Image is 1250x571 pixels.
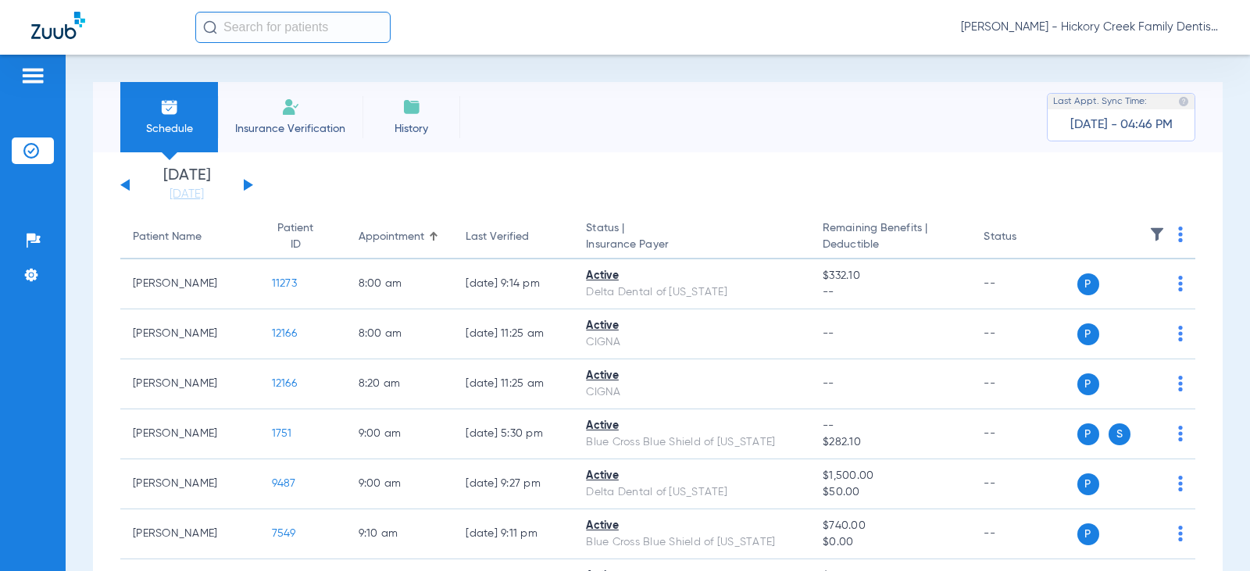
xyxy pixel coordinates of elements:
img: History [402,98,421,116]
td: -- [971,509,1077,559]
span: $332.10 [823,268,959,284]
div: Active [586,518,798,534]
div: Appointment [359,229,424,245]
div: Patient Name [133,229,202,245]
span: 9487 [272,478,296,489]
span: -- [823,378,834,389]
td: -- [971,359,1077,409]
td: -- [971,309,1077,359]
td: [DATE] 9:14 PM [453,259,573,309]
span: Deductible [823,237,959,253]
div: Patient ID [272,220,334,253]
div: Blue Cross Blue Shield of [US_STATE] [586,434,798,451]
td: 8:20 AM [346,359,454,409]
span: P [1077,323,1099,345]
span: $50.00 [823,484,959,501]
img: group-dot-blue.svg [1178,227,1183,242]
span: P [1077,373,1099,395]
div: CIGNA [586,384,798,401]
td: [DATE] 11:25 AM [453,309,573,359]
span: Insurance Payer [586,237,798,253]
span: -- [823,284,959,301]
td: [PERSON_NAME] [120,409,259,459]
span: P [1077,423,1099,445]
div: CIGNA [586,334,798,351]
span: 7549 [272,528,296,539]
div: Appointment [359,229,441,245]
img: filter.svg [1149,227,1165,242]
td: 8:00 AM [346,309,454,359]
td: [PERSON_NAME] [120,259,259,309]
div: Delta Dental of [US_STATE] [586,484,798,501]
span: [PERSON_NAME] - Hickory Creek Family Dentistry [961,20,1219,35]
td: [PERSON_NAME] [120,509,259,559]
img: hamburger-icon [20,66,45,85]
td: 9:00 AM [346,409,454,459]
span: $282.10 [823,434,959,451]
span: $1,500.00 [823,468,959,484]
td: -- [971,459,1077,509]
div: Blue Cross Blue Shield of [US_STATE] [586,534,798,551]
span: S [1109,423,1130,445]
td: 8:00 AM [346,259,454,309]
td: [PERSON_NAME] [120,359,259,409]
span: 1751 [272,428,292,439]
td: [PERSON_NAME] [120,459,259,509]
span: -- [823,328,834,339]
img: last sync help info [1178,96,1189,107]
span: Last Appt. Sync Time: [1053,94,1147,109]
div: Active [586,468,798,484]
span: [DATE] - 04:46 PM [1070,117,1173,133]
td: [DATE] 11:25 AM [453,359,573,409]
span: History [374,121,448,137]
img: Manual Insurance Verification [281,98,300,116]
td: 9:00 AM [346,459,454,509]
div: Active [586,368,798,384]
img: group-dot-blue.svg [1178,326,1183,341]
td: [DATE] 5:30 PM [453,409,573,459]
a: [DATE] [140,187,234,202]
div: Patient ID [272,220,320,253]
div: Active [586,318,798,334]
img: group-dot-blue.svg [1178,526,1183,541]
span: P [1077,523,1099,545]
div: Last Verified [466,229,529,245]
span: $740.00 [823,518,959,534]
div: Active [586,418,798,434]
img: Search Icon [203,20,217,34]
img: Schedule [160,98,179,116]
td: -- [971,259,1077,309]
span: P [1077,273,1099,295]
img: group-dot-blue.svg [1178,376,1183,391]
img: group-dot-blue.svg [1178,476,1183,491]
img: group-dot-blue.svg [1178,276,1183,291]
td: [DATE] 9:11 PM [453,509,573,559]
span: Insurance Verification [230,121,351,137]
input: Search for patients [195,12,391,43]
img: group-dot-blue.svg [1178,426,1183,441]
span: -- [823,418,959,434]
img: Zuub Logo [31,12,85,39]
span: 11273 [272,278,297,289]
span: P [1077,473,1099,495]
span: 12166 [272,378,297,389]
div: Delta Dental of [US_STATE] [586,284,798,301]
div: Patient Name [133,229,247,245]
th: Remaining Benefits | [810,216,971,259]
li: [DATE] [140,168,234,202]
span: $0.00 [823,534,959,551]
span: 12166 [272,328,297,339]
span: Schedule [132,121,206,137]
td: 9:10 AM [346,509,454,559]
div: Last Verified [466,229,561,245]
td: [DATE] 9:27 PM [453,459,573,509]
th: Status [971,216,1077,259]
td: [PERSON_NAME] [120,309,259,359]
td: -- [971,409,1077,459]
div: Active [586,268,798,284]
th: Status | [573,216,810,259]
